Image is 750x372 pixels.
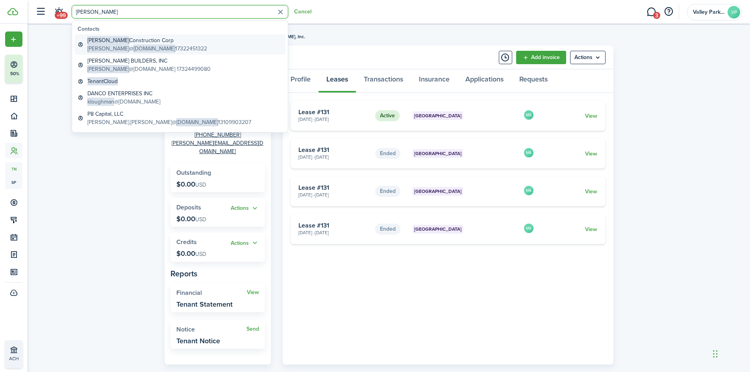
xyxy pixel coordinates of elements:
card-title: Lease #131 [298,146,369,154]
widget-stats-title: Financial [176,289,247,296]
button: Actions [231,239,259,248]
global-search-item-description: [PERSON_NAME].[PERSON_NAME]@ 13109903207 [87,118,251,126]
button: Open menu [231,204,259,213]
card-description: [DATE] - [DATE] [298,116,369,123]
button: Open menu [570,51,606,64]
input: Search for anything... [72,5,288,19]
span: USD [195,181,206,189]
p: 50% [10,70,20,77]
button: Timeline [499,51,512,64]
a: P8 Capital, LLC[PERSON_NAME].[PERSON_NAME]@[DOMAIN_NAME]13109903207 [74,108,285,128]
status: Ended [375,224,400,235]
card-title: Lease #131 [298,222,369,229]
img: TenantCloud [7,8,18,15]
a: tn [5,162,22,176]
global-search-item-title: DANCO ENTERPRISES INC [87,89,160,98]
p: $0.00 [176,215,206,223]
a: Send [246,326,259,332]
span: 3 [653,12,660,19]
span: [DOMAIN_NAME] [133,44,175,53]
span: Valley Park Properties [693,9,724,15]
card-title: Lease #131 [298,109,369,116]
span: [DOMAIN_NAME] [176,118,218,126]
a: View [585,150,597,158]
global-search-item-description: @[DOMAIN_NAME] 17324499080 [87,65,211,73]
a: Transactions [356,69,411,93]
span: [GEOGRAPHIC_DATA] [414,226,461,233]
a: Messaging [644,2,659,22]
button: Open resource center [662,5,675,19]
button: Open sidebar [33,4,48,19]
a: View [585,225,597,233]
span: [GEOGRAPHIC_DATA] [414,112,461,119]
p: $0.00 [176,180,206,188]
button: Cancel [294,9,311,15]
global-search-item-description: @ 17322451322 [87,44,207,53]
a: Applications [457,69,511,93]
span: TenantCloud [87,77,118,85]
span: USD [195,215,206,224]
button: Actions [231,204,259,213]
a: [PERSON_NAME] BUILDERS, INC[PERSON_NAME]@[DOMAIN_NAME] 17324499080 [74,55,285,75]
span: [GEOGRAPHIC_DATA] [414,188,461,195]
p: ACH [9,355,56,362]
global-search-item-description: @[DOMAIN_NAME] [87,98,160,106]
p: $0.00 [176,250,206,257]
card-title: Lease #131 [298,184,369,191]
global-search-item-title: [PERSON_NAME] BUILDERS, INC [87,57,211,65]
a: Notifications [51,2,66,22]
a: ACH [5,340,22,368]
a: TenantCloud [74,75,285,87]
widget-stats-description: Tenant Statement [176,300,233,308]
status: Ended [375,186,400,197]
status: Active [375,110,400,121]
span: [PERSON_NAME] [87,36,129,44]
a: View [585,187,597,196]
global-search-item-title: Construction Corp [87,36,207,44]
a: [PHONE_NUMBER] [194,131,241,139]
card-description: [DATE] - [DATE] [298,229,369,236]
widget-stats-title: Notice [176,326,246,333]
span: Deposits [176,203,201,212]
iframe: Chat Widget [619,287,750,372]
a: Profile [283,69,319,93]
span: [GEOGRAPHIC_DATA] [414,150,461,157]
button: 50% [5,55,70,83]
span: +99 [55,12,68,19]
avatar-text: VP [728,6,740,19]
span: [PERSON_NAME] [87,44,129,53]
status: Ended [375,148,400,159]
panel-main-subtitle: Reports [170,268,265,279]
a: [PERSON_NAME]Construction Corp[PERSON_NAME]@[DOMAIN_NAME]17322451322 [74,34,285,55]
div: Drag [713,342,718,366]
button: Open menu [5,31,22,47]
global-search-item-title: P8 Capital, LLC [87,110,251,118]
widget-stats-description: Tenant Notice [176,337,220,345]
a: Add invoice [516,51,566,64]
a: [PERSON_NAME][EMAIL_ADDRESS][DOMAIN_NAME] [170,139,265,155]
span: kloughman [87,98,114,106]
a: Insurance [411,69,457,93]
a: View [585,112,597,120]
a: sp [5,176,22,189]
span: Outstanding [176,168,211,177]
a: View [247,289,259,296]
card-description: [DATE] - [DATE] [298,154,369,161]
menu-btn: Actions [570,51,606,64]
span: [PERSON_NAME] [87,65,129,73]
span: Credits [176,237,197,246]
button: Clear search [274,6,287,18]
card-description: [DATE] - [DATE] [298,191,369,198]
global-search-list-title: Contacts [78,25,285,33]
a: DANCO ENTERPRISES INCkloughman@[DOMAIN_NAME] [74,87,285,108]
span: USD [195,250,206,258]
button: Open menu [231,239,259,248]
a: Requests [511,69,556,93]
